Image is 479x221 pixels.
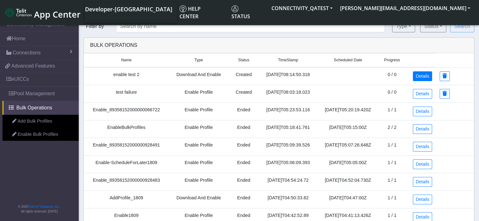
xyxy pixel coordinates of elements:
[169,138,228,155] td: Enable Profile
[278,57,298,63] span: TimeStamp
[420,20,446,32] button: Status
[379,155,405,173] td: 1 / 1
[180,5,201,20] span: Help center
[84,85,169,102] td: test failure
[16,104,52,112] span: Bulk Operations
[334,57,362,63] span: Scheduled Date
[194,57,203,63] span: Type
[5,8,31,18] img: logo-telit-cinterion-gw-new.png
[317,138,379,155] td: [DATE]T05:07:26.648Z
[413,177,432,187] a: Details
[336,3,474,14] button: [PERSON_NAME][EMAIL_ADDRESS][DOMAIN_NAME]
[228,173,259,191] td: Ended
[84,173,169,191] td: Enable_89358152000000928483
[317,173,379,191] td: [DATE]T04:52:04.730Z
[3,128,79,141] a: Enable Bulk Profiles
[259,191,317,208] td: [DATE]T04:50:33.82
[317,120,379,138] td: [DATE]T05:15:00Z
[413,89,432,99] a: Details
[84,67,169,85] td: enable test 2
[177,3,229,23] a: Help center
[259,67,317,85] td: [DATE]T08:14:50.318
[228,191,259,208] td: Ended
[83,24,106,29] span: Filter by
[228,120,259,138] td: Ended
[11,62,55,70] span: Advanced Features
[169,120,228,138] td: Enable Profile
[317,155,379,173] td: [DATE]T05:05:00Z
[84,102,169,120] td: Enable_89358152000000066722
[169,67,228,85] td: Download And Enable
[259,102,317,120] td: [DATE]T05:23:53.116
[317,102,379,120] td: [DATE]T05:20:19.420Z
[259,155,317,173] td: [DATE]T05:06:09.393
[180,5,186,12] img: knowledge.svg
[85,41,472,49] div: Bulk Operations
[379,191,405,208] td: 1 / 1
[169,191,228,208] td: Download And Enable
[231,5,238,12] img: status.svg
[413,142,432,152] a: Details
[379,67,405,85] td: 0 / 0
[413,159,432,169] a: Details
[84,138,169,155] td: Enable_89358152000000928491
[169,85,228,102] td: Enable Profile
[259,85,317,102] td: [DATE]T08:03:18.023
[228,155,259,173] td: Ended
[379,138,405,155] td: 1 / 1
[3,101,79,115] a: Bulk Operations
[259,120,317,138] td: [DATE]T05:18:41.761
[413,107,432,116] a: Details
[379,85,405,102] td: 0 / 0
[3,87,79,101] a: Pool Management
[13,49,41,57] span: Connections
[84,120,169,138] td: EnableBulkProfiles
[229,3,268,23] a: Status
[169,173,228,191] td: Enable Profile
[5,6,80,19] a: App Center
[379,102,405,120] td: 1 / 1
[413,71,432,81] a: Details
[3,115,79,128] a: Add Bulk Profiles
[450,20,474,32] button: Search
[392,20,415,32] button: Type
[116,20,385,32] input: Search by name
[379,173,405,191] td: 1 / 1
[228,102,259,120] td: Ended
[28,205,60,208] a: Telit IoT Solutions, Inc.
[317,191,379,208] td: [DATE]T04:47:00Z
[238,57,249,63] span: Status
[413,124,432,134] a: Details
[121,57,132,63] span: Name
[84,155,169,173] td: Enable-ScheduleForLater1809
[85,3,172,15] a: Your current platform instance
[34,8,81,20] span: App Center
[259,138,317,155] td: [DATE]T05:09:39.526
[228,85,259,102] td: Created
[231,5,250,20] span: Status
[228,138,259,155] td: Ended
[268,3,336,14] button: CONNECTIVITY_QATEST
[379,120,405,138] td: 2 / 2
[85,5,172,13] span: Developer-[GEOGRAPHIC_DATA]
[259,173,317,191] td: [DATE]T04:54:24.72
[228,67,259,85] td: Created
[84,191,169,208] td: AddProfile_1809
[413,195,432,204] a: Details
[384,57,400,63] span: Progress
[169,155,228,173] td: Enable Profile
[169,102,228,120] td: Enable Profile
